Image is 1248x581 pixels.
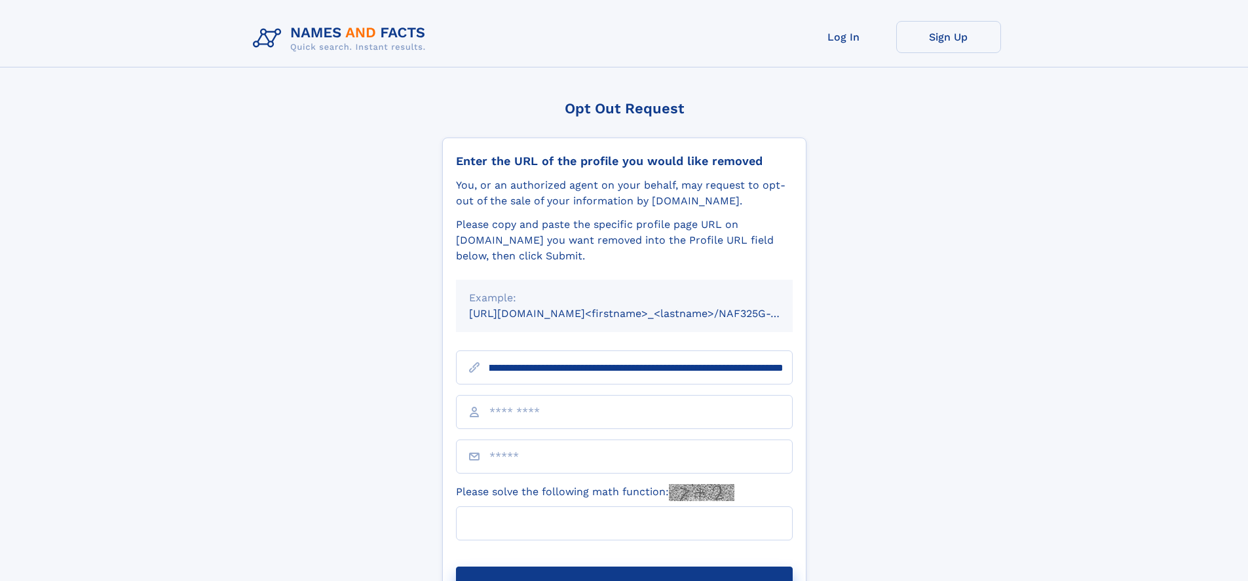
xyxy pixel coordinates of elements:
[456,178,793,209] div: You, or an authorized agent on your behalf, may request to opt-out of the sale of your informatio...
[791,21,896,53] a: Log In
[442,100,806,117] div: Opt Out Request
[248,21,436,56] img: Logo Names and Facts
[469,290,780,306] div: Example:
[456,484,734,501] label: Please solve the following math function:
[469,307,818,320] small: [URL][DOMAIN_NAME]<firstname>_<lastname>/NAF325G-xxxxxxxx
[456,154,793,168] div: Enter the URL of the profile you would like removed
[896,21,1001,53] a: Sign Up
[456,217,793,264] div: Please copy and paste the specific profile page URL on [DOMAIN_NAME] you want removed into the Pr...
